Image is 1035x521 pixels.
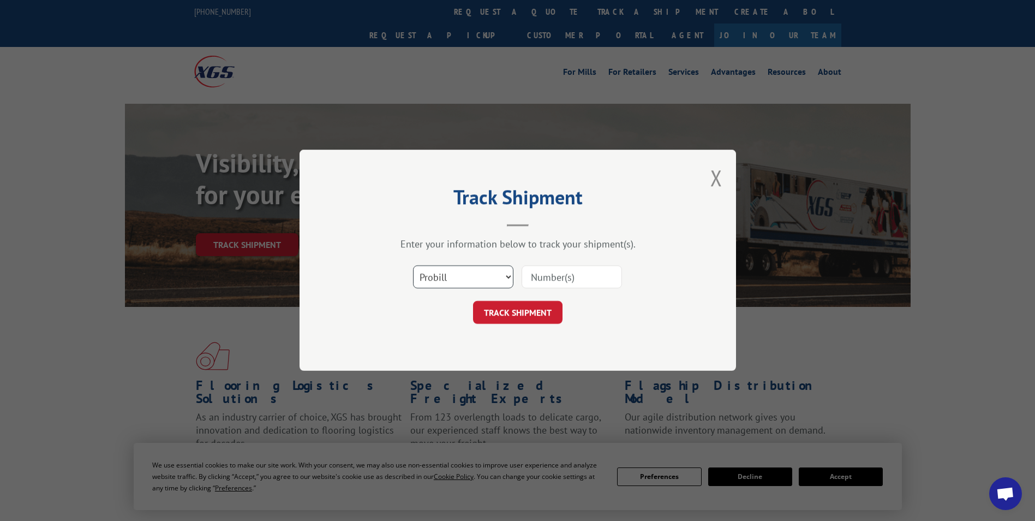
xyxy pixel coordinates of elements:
input: Number(s) [522,266,622,289]
h2: Track Shipment [354,190,681,210]
button: TRACK SHIPMENT [473,301,563,324]
div: Enter your information below to track your shipment(s). [354,238,681,251]
a: Open chat [989,477,1022,510]
button: Close modal [710,163,722,192]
